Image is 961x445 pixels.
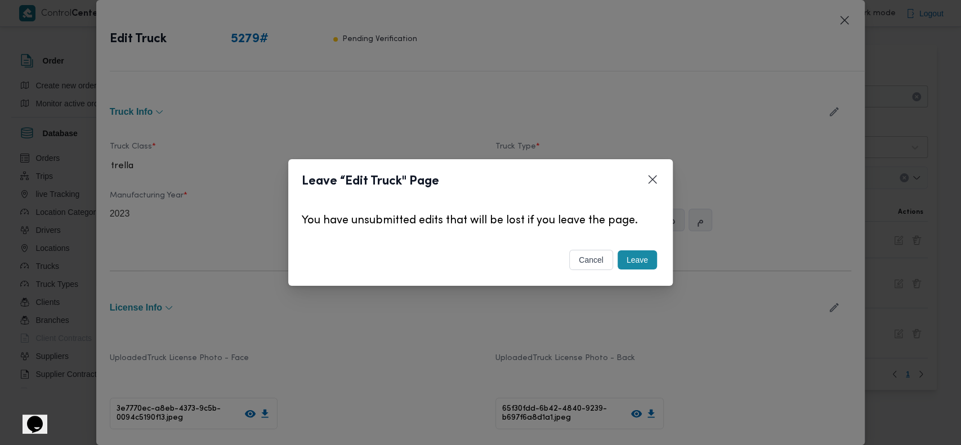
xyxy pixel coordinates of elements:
button: cancel [569,250,613,270]
p: You have unsubmitted edits that will be lost if you leave the page. [302,215,659,228]
iframe: chat widget [11,400,47,434]
button: Closes this modal window [646,173,659,186]
button: Leave [618,250,657,269]
header: Leave “Edit Truck" Page [302,173,686,191]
